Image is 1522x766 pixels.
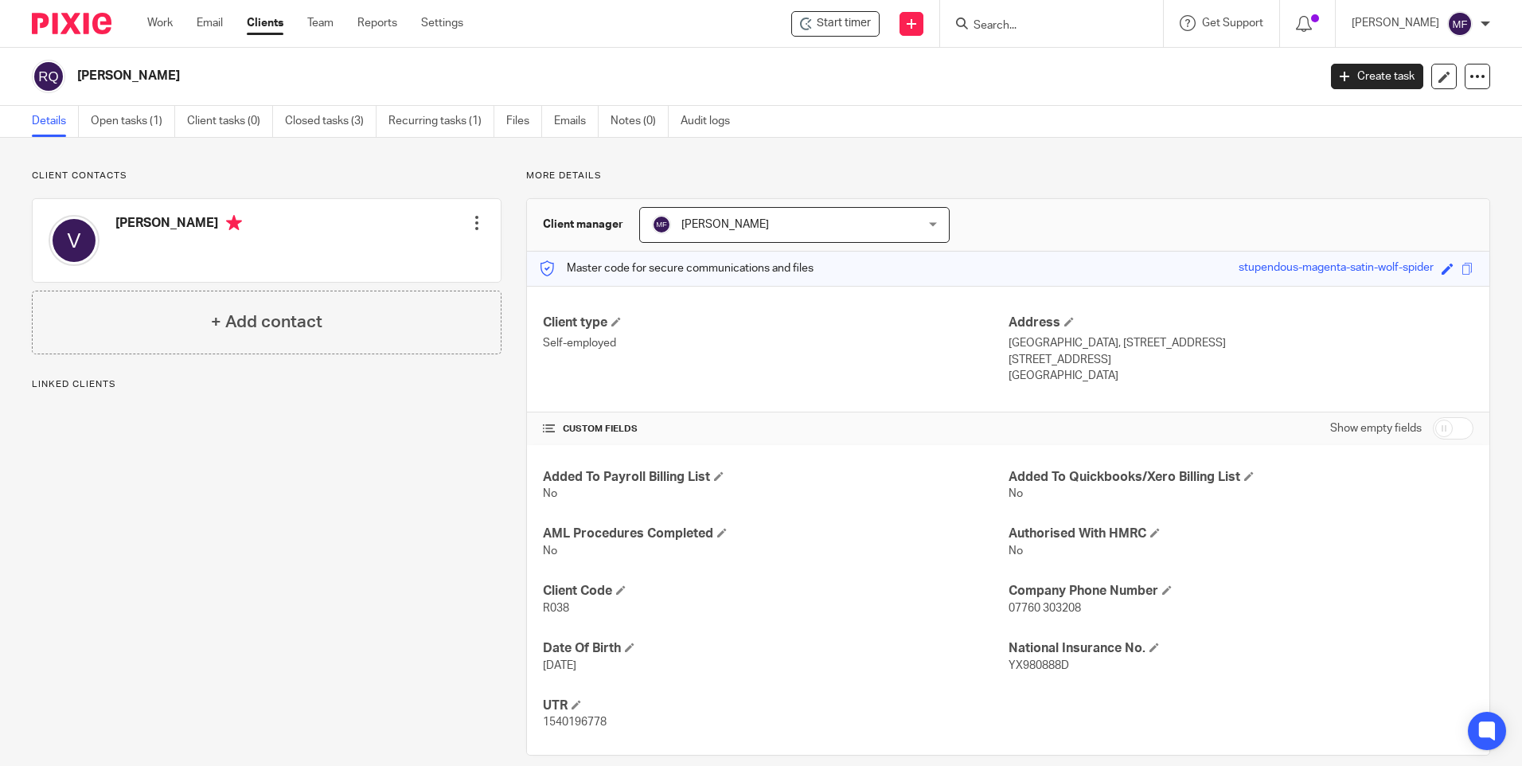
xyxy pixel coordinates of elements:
span: 07760 303208 [1009,603,1081,614]
a: Notes (0) [611,106,669,137]
a: Create task [1331,64,1423,89]
img: svg%3E [32,60,65,93]
a: Details [32,106,79,137]
p: [GEOGRAPHIC_DATA] [1009,368,1473,384]
a: Client tasks (0) [187,106,273,137]
h4: National Insurance No. [1009,640,1473,657]
a: Emails [554,106,599,137]
span: No [1009,488,1023,499]
a: Closed tasks (3) [285,106,377,137]
label: Show empty fields [1330,420,1422,436]
i: Primary [226,215,242,231]
p: More details [526,170,1490,182]
h4: Address [1009,315,1473,331]
a: Settings [421,15,463,31]
span: No [543,488,557,499]
h4: UTR [543,698,1008,714]
p: Linked clients [32,378,501,391]
h4: Company Phone Number [1009,583,1473,600]
a: Email [197,15,223,31]
div: Robertshaw, Victor Quentin [791,11,880,37]
p: Self-employed [543,335,1008,351]
span: 1540196778 [543,717,607,728]
a: Recurring tasks (1) [388,106,494,137]
span: No [1009,545,1023,557]
h4: Added To Payroll Billing List [543,469,1008,486]
span: YX980888D [1009,660,1069,671]
p: [PERSON_NAME] [1352,15,1439,31]
span: [DATE] [543,660,576,671]
h4: [PERSON_NAME] [115,215,242,235]
p: [GEOGRAPHIC_DATA], [STREET_ADDRESS] [1009,335,1473,351]
h4: Date Of Birth [543,640,1008,657]
img: svg%3E [49,215,100,266]
img: svg%3E [1447,11,1473,37]
p: Client contacts [32,170,501,182]
a: Reports [357,15,397,31]
span: Start timer [817,15,871,32]
h4: Authorised With HMRC [1009,526,1473,542]
a: Clients [247,15,283,31]
span: Get Support [1202,18,1263,29]
p: Master code for secure communications and files [539,260,814,276]
h4: Client type [543,315,1008,331]
a: Files [506,106,542,137]
h4: CUSTOM FIELDS [543,423,1008,436]
img: Pixie [32,13,111,34]
input: Search [972,19,1115,33]
a: Work [147,15,173,31]
a: Audit logs [681,106,742,137]
h4: + Add contact [211,310,322,334]
h4: Client Code [543,583,1008,600]
h4: Added To Quickbooks/Xero Billing List [1009,469,1473,486]
h3: Client manager [543,217,623,233]
span: No [543,545,557,557]
p: [STREET_ADDRESS] [1009,352,1473,368]
img: svg%3E [652,215,671,234]
a: Open tasks (1) [91,106,175,137]
span: R038 [543,603,569,614]
h4: AML Procedures Completed [543,526,1008,542]
h2: [PERSON_NAME] [77,68,1061,84]
div: stupendous-magenta-satin-wolf-spider [1239,260,1434,278]
a: Team [307,15,334,31]
span: [PERSON_NAME] [681,219,769,230]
